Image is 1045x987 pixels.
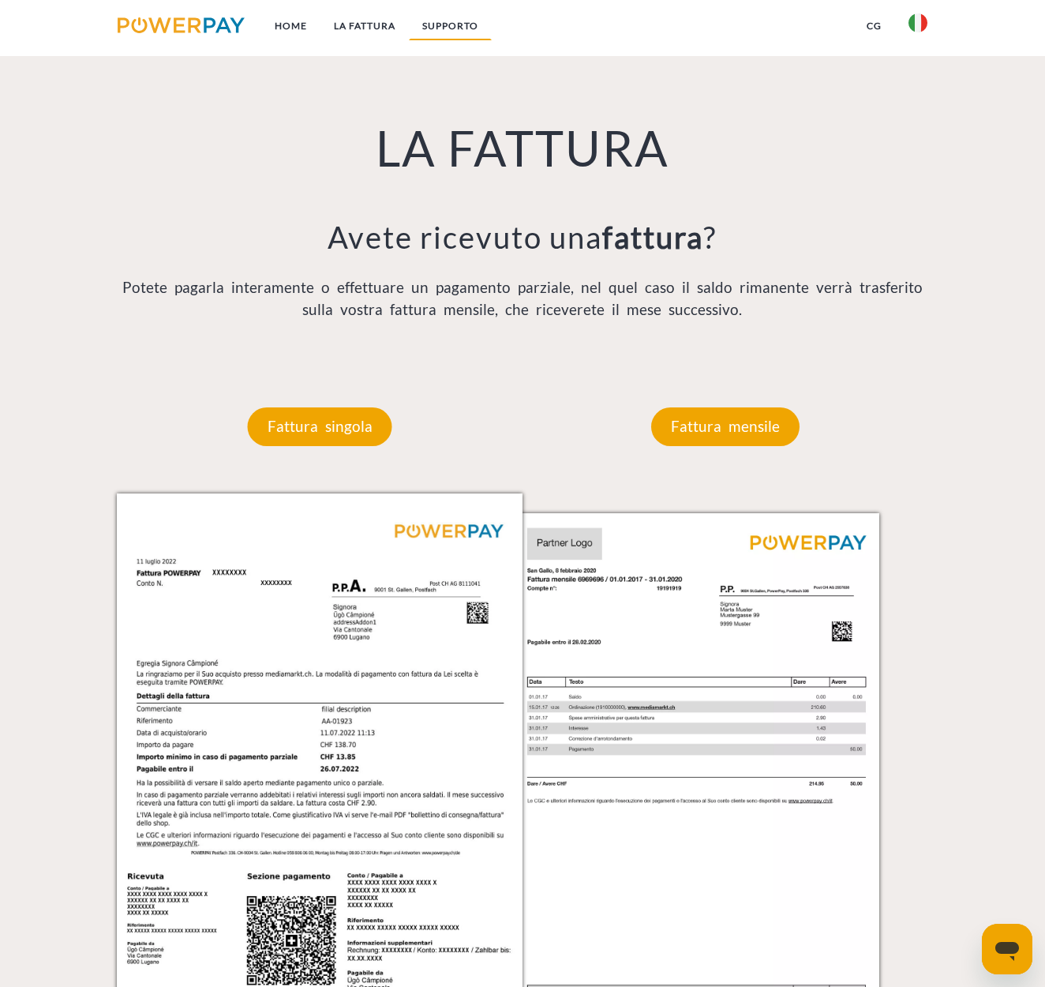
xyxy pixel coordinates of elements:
[117,219,927,257] h3: Avete ricevuto una ?
[908,13,927,32] img: it
[651,407,800,445] p: Fattura mensile
[118,17,245,33] img: logo-powerpay.svg
[982,924,1032,974] iframe: Pulsante per aprire la finestra di messaggistica
[320,12,409,40] a: LA FATTURA
[117,118,927,179] h1: LA FATTURA
[117,276,927,321] p: Potete pagarla interamente o effettuare un pagamento parziale, nel quel caso il saldo rimanente v...
[409,12,492,40] a: Supporto
[602,219,703,255] b: fattura
[261,12,320,40] a: Home
[248,407,392,445] p: Fattura singola
[853,12,895,40] a: CG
